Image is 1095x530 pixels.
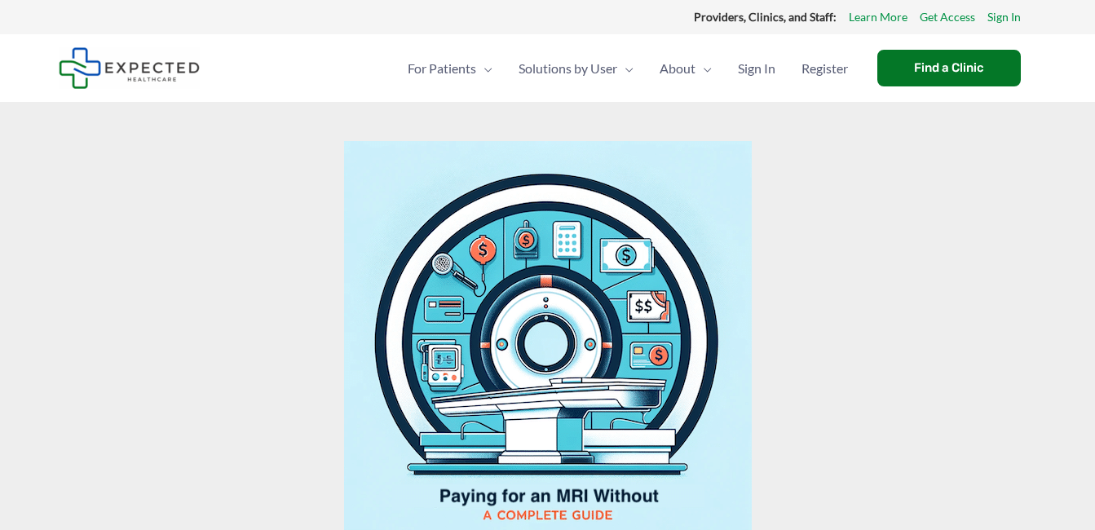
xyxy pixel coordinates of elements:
span: Register [801,40,848,97]
a: For PatientsMenu Toggle [395,40,506,97]
a: AboutMenu Toggle [647,40,725,97]
a: Get Access [920,7,975,28]
span: For Patients [408,40,476,97]
img: Expected Healthcare Logo - side, dark font, small [59,47,200,89]
a: Register [788,40,861,97]
span: Menu Toggle [476,40,492,97]
a: Sign In [725,40,788,97]
a: Sign In [987,7,1021,28]
span: Menu Toggle [695,40,712,97]
span: Menu Toggle [617,40,634,97]
a: Learn More [849,7,907,28]
span: Sign In [738,40,775,97]
span: About [660,40,695,97]
nav: Primary Site Navigation [395,40,861,97]
a: Solutions by UserMenu Toggle [506,40,647,97]
strong: Providers, Clinics, and Staff: [694,10,837,24]
a: Find a Clinic [877,50,1021,86]
span: Solutions by User [519,40,617,97]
